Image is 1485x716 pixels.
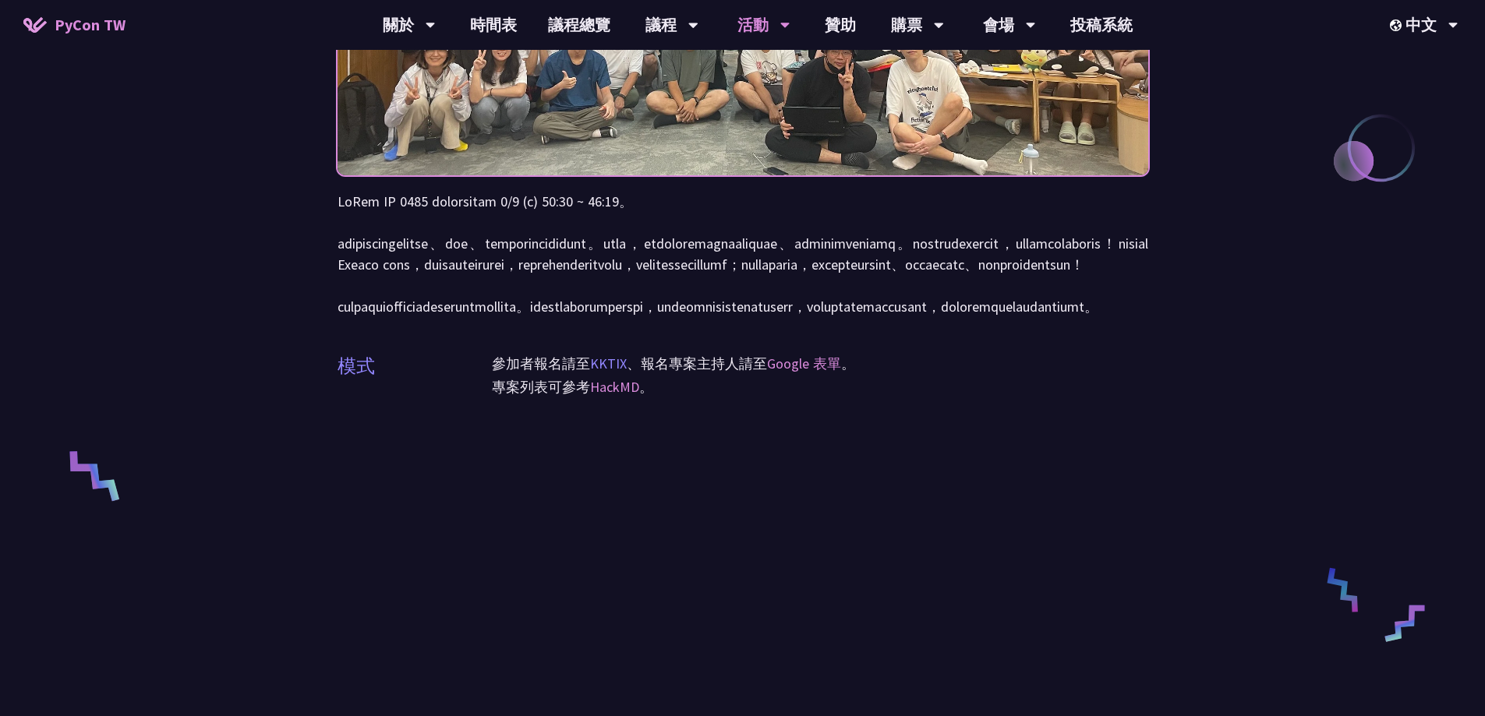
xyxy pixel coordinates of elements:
a: Google 表單 [767,354,841,372]
p: 模式 [338,352,375,380]
img: Home icon of PyCon TW 2025 [23,17,47,33]
p: 參加者報名請至 、報名專案主持人請至 。 [492,352,1148,376]
img: Locale Icon [1390,19,1405,31]
a: HackMD [590,378,639,396]
a: PyCon TW [8,5,141,44]
span: PyCon TW [55,13,126,37]
p: 專案列表可參考 。 [492,376,1148,399]
p: LoRem IP 0485 dolorsitam 0/9 (c) 50:30 ~ 46:19。 adipiscingelitse、doe、temporincididunt。utla，etdolo... [338,191,1148,317]
a: KKTIX [590,354,627,372]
